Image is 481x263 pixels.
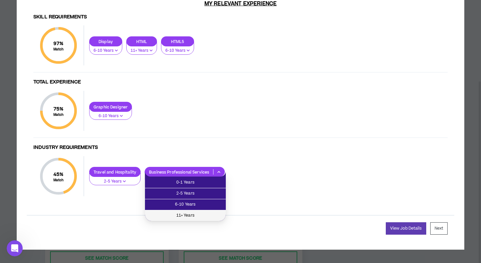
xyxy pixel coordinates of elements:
p: Graphic Designer [90,104,132,109]
p: Travel and Hospitality [90,170,140,175]
span: 45 % [53,171,64,178]
p: 6-10 Years [165,48,190,54]
h4: Skill Requirements [33,14,448,20]
p: HTML5 [161,39,194,44]
p: 6-10 Years [94,48,118,54]
button: 11+ Years [126,42,157,55]
p: 2-5 Years [94,179,136,185]
p: Display [90,39,122,44]
small: Match [53,178,64,183]
button: 6-10 Years [161,42,194,55]
p: Business Professional Services [145,170,213,175]
button: Next [430,222,448,235]
h3: My Relevant Experience [27,0,454,7]
p: 11+ Years [131,48,153,54]
span: 75 % [53,105,64,112]
button: 6-10 Years [89,42,122,55]
span: 2-5 Years [149,190,222,197]
button: 2-5 Years [89,173,141,186]
p: HTML [127,39,157,44]
iframe: Intercom live chat [7,240,23,256]
small: Match [53,112,64,117]
span: 11+ Years [149,212,222,219]
h4: Industry Requirements [33,145,448,151]
small: Match [53,47,64,52]
span: 0-1 Years [149,179,222,186]
a: View Job Details [386,222,426,235]
span: 6-10 Years [149,201,222,208]
h4: Total Experience [33,79,448,85]
p: 6-10 Years [94,113,128,119]
button: 6-10 Years [89,107,132,120]
span: 97 % [53,40,64,47]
